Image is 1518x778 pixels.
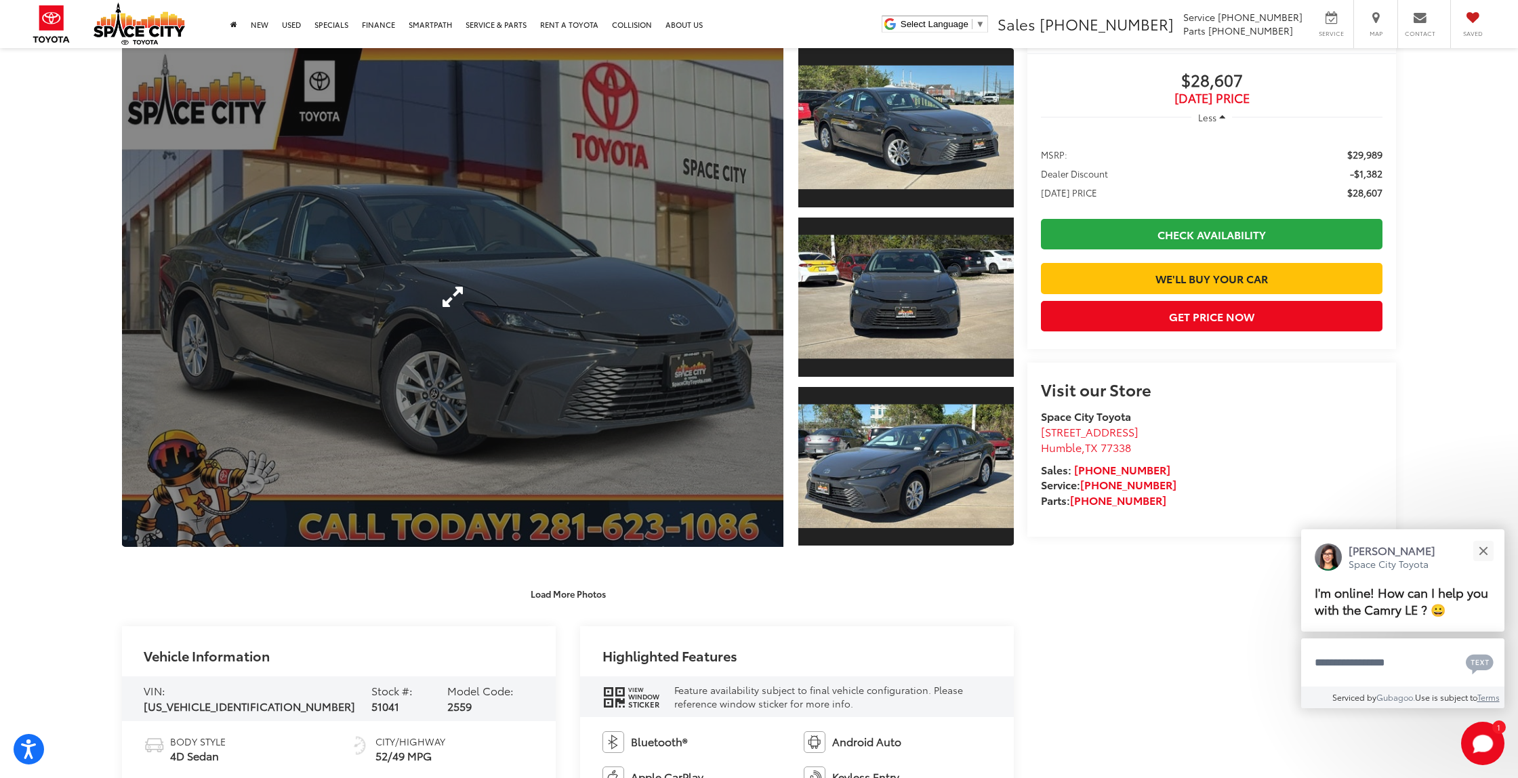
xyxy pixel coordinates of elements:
[901,19,968,29] span: Select Language
[1085,439,1098,455] span: TX
[144,682,165,698] span: VIN:
[1041,219,1382,249] a: Check Availability
[1316,29,1347,38] span: Service
[1041,380,1382,398] h2: Visit our Store
[796,405,1016,529] img: 2025 Toyota Camry LE
[1041,301,1382,331] button: Get Price Now
[1458,29,1488,38] span: Saved
[1183,24,1206,37] span: Parts
[1347,186,1382,199] span: $28,607
[1074,462,1170,477] a: [PHONE_NUMBER]
[798,47,1014,209] a: Expand Photo 1
[1183,10,1215,24] span: Service
[1461,722,1504,765] svg: Start Chat
[447,698,472,714] span: 2559
[122,47,783,547] a: Expand Photo 0
[796,66,1016,190] img: 2025 Toyota Camry LE
[375,735,445,748] span: City/Highway
[1405,29,1435,38] span: Contact
[144,698,355,714] span: [US_VEHICLE_IDENTIFICATION_NUMBER]
[375,748,445,764] span: 52/49 MPG
[674,683,963,710] span: Feature availability subject to final vehicle configuration. Please reference window sticker for ...
[901,19,985,29] a: Select Language​
[1349,543,1435,558] p: [PERSON_NAME]
[1041,148,1067,161] span: MSRP:
[1497,724,1500,730] span: 1
[1041,71,1382,91] span: $28,607
[1218,10,1302,24] span: [PHONE_NUMBER]
[1101,439,1131,455] span: 77338
[170,748,226,764] span: 4D Sedan
[170,735,226,748] span: Body Style
[1376,691,1415,703] a: Gubagoo.
[1315,583,1488,618] span: I'm online! How can I help you with the Camry LE ? 😀
[1041,476,1176,492] strong: Service:
[798,216,1014,378] a: Expand Photo 2
[602,648,737,663] h2: Highlighted Features
[1469,536,1498,565] button: Close
[628,693,659,701] span: Window
[1041,492,1166,508] strong: Parts:
[998,13,1035,35] span: Sales
[1041,186,1097,199] span: [DATE] PRICE
[1347,148,1382,161] span: $29,989
[628,701,659,708] span: Sticker
[832,734,901,750] span: Android Auto
[1361,29,1391,38] span: Map
[1477,691,1500,703] a: Terms
[1461,722,1504,765] button: Toggle Chat Window
[602,685,661,709] div: window sticker
[1301,529,1504,708] div: Close[PERSON_NAME]Space City ToyotaI'm online! How can I help you with the Camry LE ? 😀Type your ...
[447,682,514,698] span: Model Code:
[1041,424,1138,455] a: [STREET_ADDRESS] Humble,TX 77338
[1040,13,1174,35] span: [PHONE_NUMBER]
[602,731,624,753] img: Bluetooth®
[1041,439,1082,455] span: Humble
[1462,647,1498,678] button: Chat with SMS
[1350,167,1382,180] span: -$1,382
[1415,691,1477,703] span: Use is subject to
[1041,167,1108,180] span: Dealer Discount
[1041,462,1071,477] span: Sales:
[94,3,185,45] img: Space City Toyota
[1349,558,1435,571] p: Space City Toyota
[1070,492,1166,508] a: [PHONE_NUMBER]
[1301,638,1504,687] textarea: Type your message
[1041,91,1382,105] span: [DATE] Price
[1041,408,1131,424] strong: Space City Toyota
[349,735,371,756] img: Fuel Economy
[796,235,1016,359] img: 2025 Toyota Camry LE
[972,19,972,29] span: ​
[371,682,413,698] span: Stock #:
[1041,263,1382,293] a: We'll Buy Your Car
[1080,476,1176,492] a: [PHONE_NUMBER]
[804,731,825,753] img: Android Auto
[144,648,270,663] h2: Vehicle Information
[1332,691,1376,703] span: Serviced by
[371,698,399,714] span: 51041
[628,686,659,693] span: View
[521,581,615,605] button: Load More Photos
[1466,653,1494,674] svg: Text
[1191,105,1232,129] button: Less
[1208,24,1293,37] span: [PHONE_NUMBER]
[1041,439,1131,455] span: ,
[631,734,687,750] span: Bluetooth®
[1198,111,1216,123] span: Less
[976,19,985,29] span: ▼
[798,386,1014,548] a: Expand Photo 3
[1041,424,1138,439] span: [STREET_ADDRESS]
